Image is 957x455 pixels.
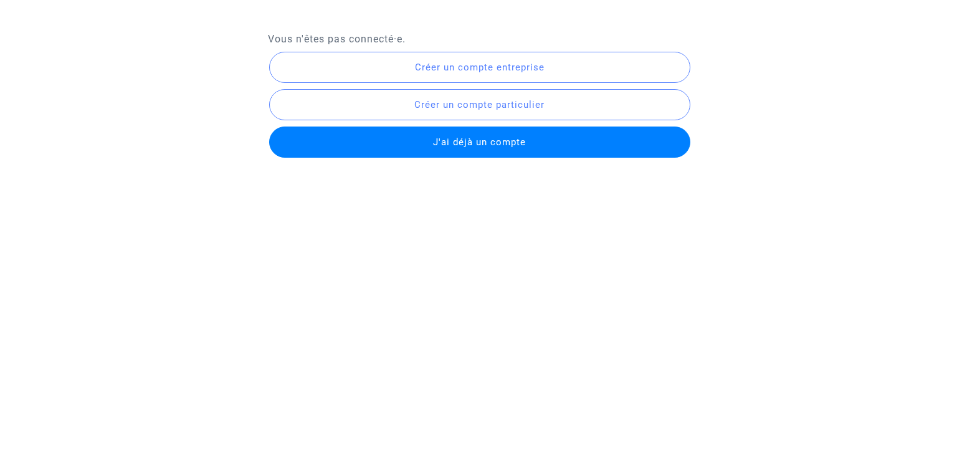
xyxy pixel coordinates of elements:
a: Créer un compte particulier [268,98,692,110]
span: Créer un compte particulier [414,99,545,110]
button: J'ai déjà un compte [269,127,690,158]
span: Créer un compte entreprise [415,62,545,73]
span: J'ai déjà un compte [433,136,526,148]
p: Vous n'êtes pas connecté·e. [268,31,689,47]
button: Créer un compte entreprise [269,52,690,83]
button: Créer un compte particulier [269,89,690,120]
